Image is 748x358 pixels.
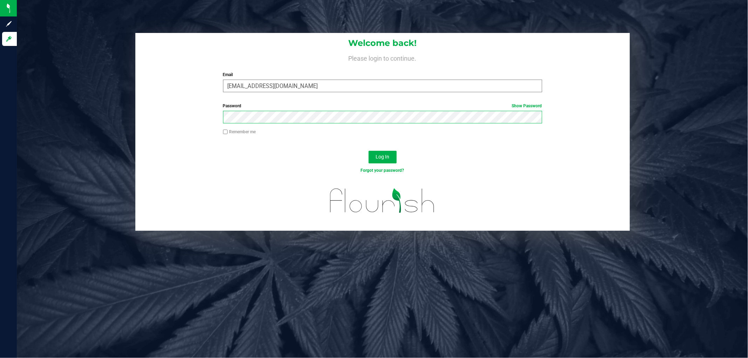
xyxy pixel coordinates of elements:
[223,72,542,78] label: Email
[5,35,12,42] inline-svg: Log in
[5,20,12,27] inline-svg: Sign up
[512,103,542,108] a: Show Password
[361,168,404,173] a: Forgot your password?
[135,53,630,62] h4: Please login to continue.
[369,151,397,163] button: Log In
[223,129,228,134] input: Remember me
[321,181,444,221] img: flourish_logo.svg
[376,154,389,160] span: Log In
[135,39,630,48] h1: Welcome back!
[223,103,242,108] span: Password
[223,129,256,135] label: Remember me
